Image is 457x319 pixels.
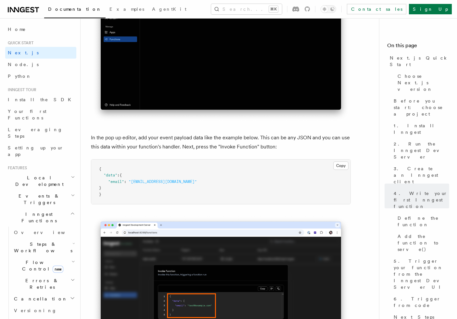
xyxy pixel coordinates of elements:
[11,259,71,272] span: Flow Control
[395,70,449,95] a: Choose Next.js version
[11,241,72,254] span: Steps & Workflows
[269,6,278,12] kbd: ⌘K
[91,133,351,151] p: In the pop up editor, add your event payload data like the example below. This can be any JSON an...
[5,124,76,142] a: Leveraging Steps
[11,296,68,302] span: Cancellation
[333,161,349,170] button: Copy
[53,266,63,273] span: new
[99,186,101,190] span: }
[321,5,336,13] button: Toggle dark mode
[347,4,406,14] a: Contact sales
[391,163,449,187] a: 3. Create an Inngest client
[387,42,449,52] h4: On this page
[5,94,76,105] a: Install the SDK
[5,172,76,190] button: Local Development
[8,26,26,33] span: Home
[409,4,452,14] a: Sign Up
[5,40,33,46] span: Quick start
[108,179,124,184] span: "email"
[398,233,449,253] span: Add the function to serve()
[390,55,449,68] span: Next.js Quick Start
[5,211,70,224] span: Inngest Functions
[394,165,449,185] span: 3. Create an Inngest client
[395,230,449,255] a: Add the function to serve()
[5,105,76,124] a: Your first Functions
[11,277,70,290] span: Errors & Retries
[8,50,39,55] span: Next.js
[14,230,81,235] span: Overview
[124,179,126,184] span: :
[117,173,120,177] span: :
[129,179,197,184] span: "[EMAIL_ADDRESS][DOMAIN_NAME]"
[5,87,36,92] span: Inngest tour
[394,258,449,290] span: 5. Trigger your function from the Inngest Dev Server UI
[391,138,449,163] a: 2. Run the Inngest Dev Server
[99,192,101,197] span: }
[5,47,76,59] a: Next.js
[391,293,449,311] a: 6. Trigger from code
[8,127,63,139] span: Leveraging Steps
[5,208,76,227] button: Inngest Functions
[8,97,75,102] span: Install the SDK
[391,120,449,138] a: 1. Install Inngest
[398,73,449,92] span: Choose Next.js version
[8,145,64,157] span: Setting up your app
[152,7,186,12] span: AgentKit
[11,227,76,238] a: Overview
[148,2,190,18] a: AgentKit
[48,7,102,12] span: Documentation
[8,74,32,79] span: Python
[5,59,76,70] a: Node.js
[394,296,449,309] span: 6. Trigger from code
[11,293,76,305] button: Cancellation
[44,2,106,18] a: Documentation
[99,167,101,171] span: {
[211,4,282,14] button: Search...⌘K
[394,98,449,117] span: Before you start: choose a project
[5,70,76,82] a: Python
[11,275,76,293] button: Errors & Retries
[5,23,76,35] a: Home
[391,95,449,120] a: Before you start: choose a project
[387,52,449,70] a: Next.js Quick Start
[391,187,449,212] a: 4. Write your first Inngest function
[5,174,71,187] span: Local Development
[395,212,449,230] a: Define the function
[109,7,144,12] span: Examples
[8,62,39,67] span: Node.js
[394,122,449,135] span: 1. Install Inngest
[394,190,449,210] span: 4. Write your first Inngest function
[5,142,76,160] a: Setting up your app
[394,141,449,160] span: 2. Run the Inngest Dev Server
[5,190,76,208] button: Events & Triggers
[11,238,76,257] button: Steps & Workflows
[106,2,148,18] a: Examples
[8,109,46,120] span: Your first Functions
[391,255,449,293] a: 5. Trigger your function from the Inngest Dev Server UI
[14,308,57,313] span: Versioning
[5,193,71,206] span: Events & Triggers
[120,173,122,177] span: {
[104,173,117,177] span: "data"
[11,305,76,316] a: Versioning
[398,215,449,228] span: Define the function
[5,165,27,171] span: Features
[11,257,76,275] button: Flow Controlnew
